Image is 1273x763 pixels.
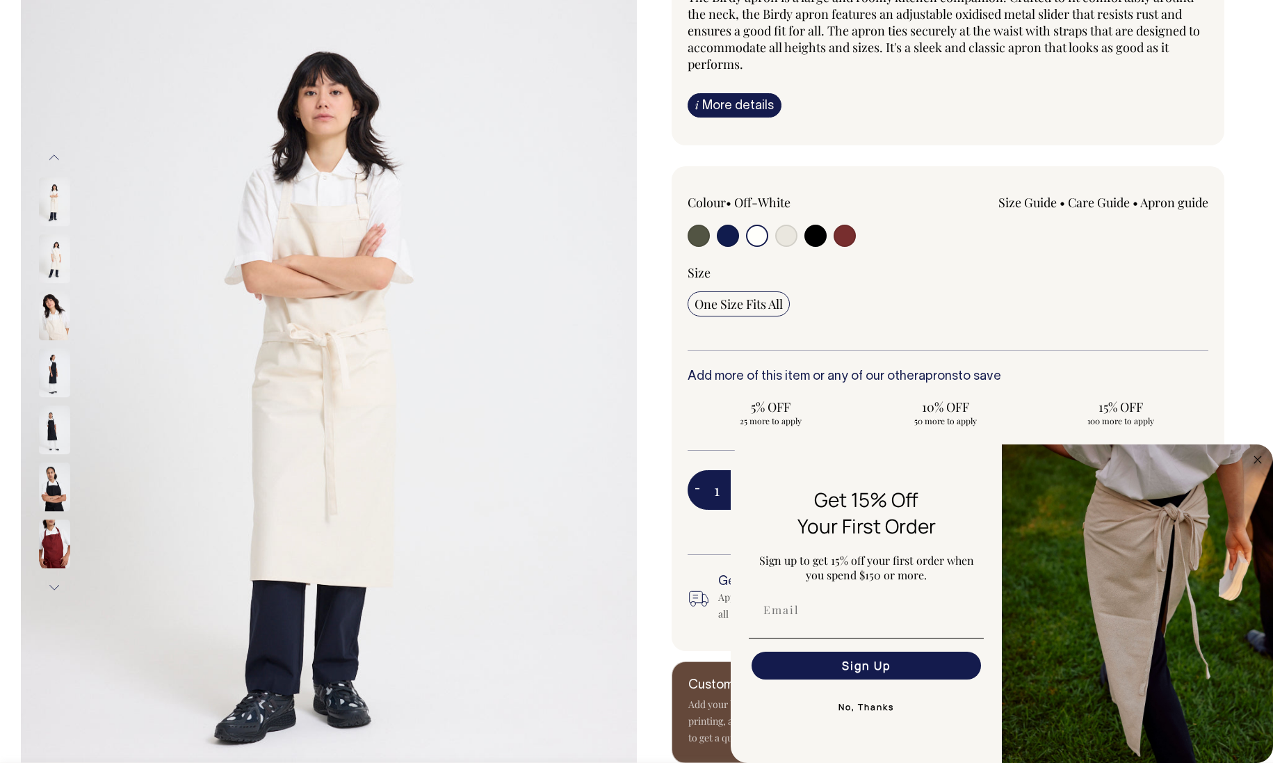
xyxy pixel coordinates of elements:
a: aprons [918,371,958,383]
button: Next [44,572,65,604]
label: Off-White [734,194,790,211]
span: 10% OFF [869,399,1022,415]
img: black [39,463,70,511]
span: • [1133,194,1138,211]
input: One Size Fits All [688,291,790,316]
div: FLYOUT Form [731,444,1273,763]
button: Sign Up [752,652,981,680]
img: natural [39,234,70,283]
span: 50 more to apply [869,415,1022,426]
a: Care Guide [1068,194,1130,211]
input: 5% OFF 25 more to apply [688,394,854,431]
h6: Add more of this item or any of our other to save [688,370,1209,384]
h6: Customise this product [688,679,911,693]
input: 15% OFF 100 more to apply [1037,394,1204,431]
button: No, Thanks [749,693,984,721]
button: - [688,476,707,504]
span: One Size Fits All [695,296,783,312]
a: Size Guide [998,194,1057,211]
div: Applies to orders delivered in Australian metro areas. For all delivery information, . [718,589,972,623]
span: Get 15% Off [814,486,918,513]
h6: Get this by [DATE] [718,575,972,589]
span: 100 more to apply [1044,415,1197,426]
a: iMore details [688,93,781,118]
a: Apron guide [1140,194,1208,211]
button: Previous [44,142,65,173]
span: Your First Order [797,513,936,539]
img: black [39,405,70,454]
span: i [695,97,699,112]
img: burgundy [39,520,70,568]
input: Email [752,596,981,624]
input: 10% OFF 50 more to apply [862,394,1029,431]
img: black [39,348,70,397]
img: underline [749,638,984,638]
span: Sign up to get 15% off your first order when you spend $150 or more. [759,553,974,582]
span: 5% OFF [695,399,848,415]
button: Close dialog [1249,451,1266,468]
span: • [1060,194,1065,211]
p: Add your branding with embroidery and screen printing, available on quantities over 25. Contact u... [688,696,911,746]
img: natural [39,291,70,340]
div: Size [688,264,1209,281]
span: 25 more to apply [695,415,848,426]
span: 15% OFF [1044,399,1197,415]
img: 5e34ad8f-4f05-4173-92a8-ea475ee49ac9.jpeg [1002,444,1273,763]
span: • [726,194,731,211]
img: natural [39,177,70,226]
div: Colour [688,194,896,211]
